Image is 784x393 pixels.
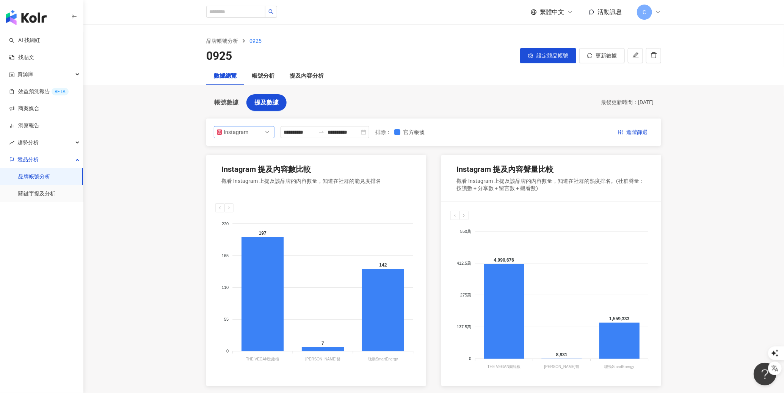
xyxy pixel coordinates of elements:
tspan: 聰勁SmartEnergy [368,357,398,361]
div: 0925 [206,48,232,64]
div: 帳號分析 [252,72,274,81]
tspan: 聰勁SmartEnergy [605,365,634,369]
span: 更新數據 [596,53,617,59]
tspan: 412.5萬 [457,261,472,265]
span: rise [9,140,14,145]
a: 找貼文 [9,54,34,61]
tspan: 165 [222,253,229,258]
span: 提及數據 [254,99,279,106]
span: 活動訊息 [597,8,622,16]
tspan: 55 [224,317,229,322]
button: 設定競品帳號 [520,48,576,63]
div: 數據總覽 [214,72,237,81]
tspan: 220 [222,221,229,226]
img: logo [6,10,47,25]
span: 趨勢分析 [17,134,39,151]
button: 帳號數據 [206,94,246,111]
tspan: 0 [226,349,229,354]
label: 排除 ： [375,128,391,136]
a: searchAI 找網紅 [9,37,40,44]
span: delete [651,52,657,59]
tspan: 0 [469,356,471,361]
tspan: [PERSON_NAME]醫 [544,365,579,369]
tspan: 110 [222,285,229,290]
a: 商案媒合 [9,105,39,112]
span: 官方帳號 [400,128,428,136]
tspan: 275萬 [460,293,471,297]
span: to [318,129,325,135]
div: Instagram 提及內容數比較 [221,164,311,175]
tspan: THE VEGAN樂維根 [246,357,279,361]
iframe: Help Scout Beacon - Open [754,363,776,385]
span: setting [528,53,533,58]
span: edit [632,52,639,59]
a: 效益預測報告BETA [9,88,69,95]
span: 資源庫 [17,66,33,83]
div: 觀看 Instagram 上提及該品牌的內容數量，知道在社群的熱度排名。(社群聲量：按讚數 + 分享數 + 留言數 + 觀看數) [456,178,646,192]
span: search [268,9,274,14]
button: 提及數據 [246,94,287,111]
span: C [643,8,646,16]
tspan: 550萬 [460,229,471,234]
tspan: THE VEGAN樂維根 [488,365,521,369]
span: swap-right [318,129,325,135]
span: 競品分析 [17,151,39,168]
span: 0925 [249,38,262,44]
div: 觀看 Instagram 上提及該品牌的內容數量，知道在社群的能見度排名 [221,178,381,185]
a: 品牌帳號分析 [18,173,50,181]
div: 最後更新時間 ： [DATE] [601,99,654,106]
span: sync [587,53,593,58]
a: 品牌帳號分析 [205,37,240,45]
button: 進階篩選 [612,126,654,138]
a: 洞察報告 [9,122,39,129]
button: 更新數據 [579,48,625,63]
tspan: [PERSON_NAME]醫 [306,357,340,361]
a: 關鍵字提及分析 [18,190,55,198]
div: Instagram [224,126,248,138]
span: 帳號數據 [214,99,238,106]
span: 繁體中文 [540,8,564,16]
div: Instagram 提及內容聲量比較 [456,164,554,175]
span: 設定競品帳號 [536,53,568,59]
div: 提及內容分析 [290,72,324,81]
span: 進階篩選 [626,126,648,139]
tspan: 137.5萬 [457,324,472,329]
